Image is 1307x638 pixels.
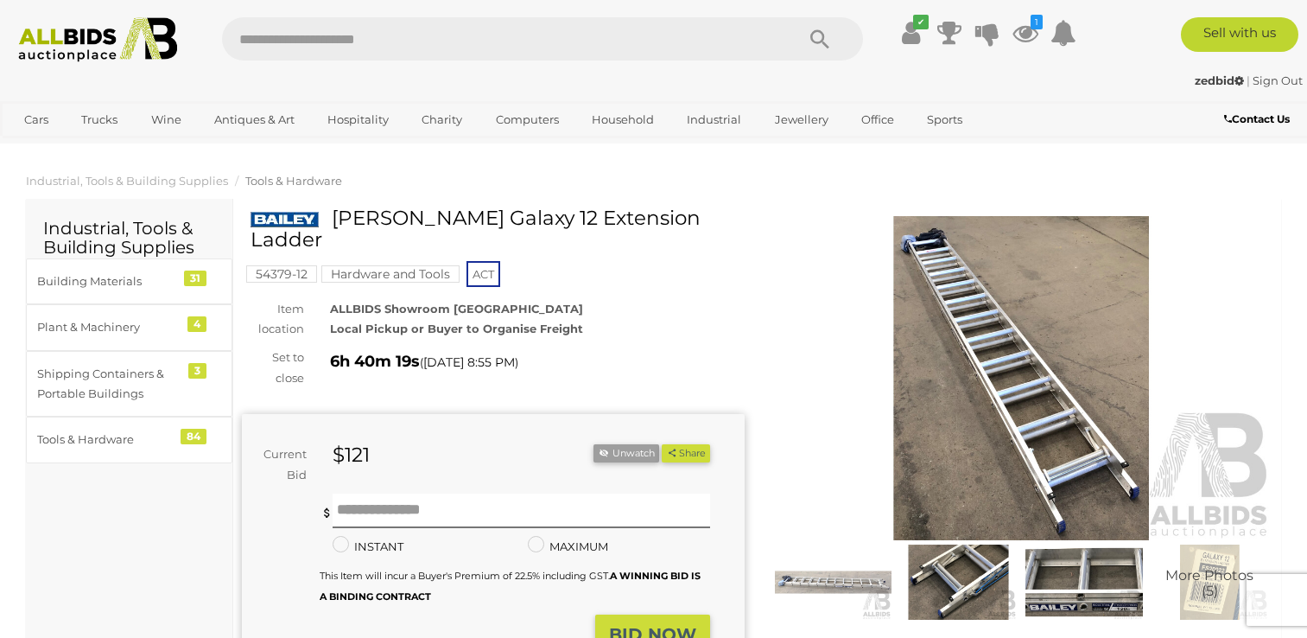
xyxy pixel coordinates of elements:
[187,316,206,332] div: 4
[245,174,342,188] a: Tools & Hardware
[1247,73,1250,87] span: |
[1224,110,1294,129] a: Contact Us
[242,444,320,485] div: Current Bid
[229,299,317,340] div: Item location
[251,212,319,227] img: Bailey Galaxy 12 Extension Ladder
[410,105,473,134] a: Charity
[246,267,317,281] a: 54379-12
[333,537,403,557] label: INSTANT
[37,317,180,337] div: Plant & Machinery
[850,105,905,134] a: Office
[37,430,180,450] div: Tools & Hardware
[37,364,180,405] div: Shipping Containers & Portable Buildings
[420,355,518,369] span: ( )
[26,258,232,304] a: Building Materials 31
[330,352,420,371] strong: 6h 40m 19s
[1253,73,1303,87] a: Sign Out
[26,417,232,463] a: Tools & Hardware 84
[330,302,583,316] strong: ALLBIDS Showroom [GEOGRAPHIC_DATA]
[251,207,740,252] h1: [PERSON_NAME] Galaxy 12 Extension Ladder
[316,105,400,134] a: Hospitality
[140,105,193,134] a: Wine
[1152,545,1268,620] img: Bailey Galaxy 12 Extension Ladder
[13,134,158,163] a: [GEOGRAPHIC_DATA]
[1031,15,1043,29] i: 1
[1181,17,1298,52] a: Sell with us
[320,570,701,602] small: This Item will incur a Buyer's Premium of 22.5% including GST.
[246,265,317,283] mark: 54379-12
[26,351,232,418] a: Shipping Containers & Portable Buildings 3
[900,545,1017,620] img: Bailey Galaxy 12 Extension Ladder
[1025,545,1142,620] img: Bailey Galaxy 12 Extension Ladder
[777,17,863,61] button: Search
[1195,73,1244,87] strong: zedbid
[1152,545,1268,620] a: More Photos(5)
[333,443,370,467] strong: $121
[775,545,891,620] img: Bailey Galaxy 12 Extension Ladder
[662,444,709,463] button: Share
[181,429,206,444] div: 84
[1012,17,1038,48] a: 1
[188,363,206,379] div: 3
[913,15,929,29] i: ✔
[43,219,215,257] h2: Industrial, Tools & Building Supplies
[70,105,129,134] a: Trucks
[321,265,460,283] mark: Hardware and Tools
[10,17,186,62] img: Allbids.com.au
[593,444,659,463] li: Unwatch this item
[466,261,500,287] span: ACT
[528,537,608,557] label: MAXIMUM
[330,322,583,335] strong: Local Pickup or Buyer to Organise Freight
[26,304,232,350] a: Plant & Machinery 4
[320,570,701,602] b: A WINNING BID IS A BINDING CONTRACT
[26,174,228,188] a: Industrial, Tools & Building Supplies
[203,105,306,134] a: Antiques & Art
[771,216,1273,540] img: Bailey Galaxy 12 Extension Ladder
[321,267,460,281] a: Hardware and Tools
[184,271,206,286] div: 31
[898,17,924,48] a: ✔
[229,348,317,388] div: Set to close
[423,354,515,370] span: [DATE] 8:55 PM
[916,105,974,134] a: Sports
[13,105,60,134] a: Cars
[1195,73,1247,87] a: zedbid
[485,105,570,134] a: Computers
[581,105,665,134] a: Household
[1165,569,1253,599] span: More Photos (5)
[764,105,840,134] a: Jewellery
[37,271,180,291] div: Building Materials
[593,444,659,463] button: Unwatch
[1224,112,1290,125] b: Contact Us
[676,105,752,134] a: Industrial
